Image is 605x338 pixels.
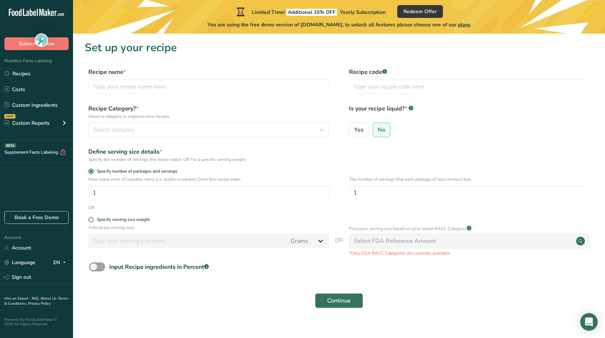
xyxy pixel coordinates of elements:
label: Recipe Category? [88,104,329,120]
a: Book a Free Demo [4,211,69,224]
a: Terms & Conditions . [4,296,68,306]
p: Select a category to organize your recipes [88,113,329,120]
span: Redeem Offer [403,8,437,15]
div: EN [53,258,69,267]
span: Continue [327,296,351,305]
div: Limited Time! [235,7,386,16]
a: Hire an Expert . [4,296,30,301]
div: BETA [5,143,16,148]
span: plans [458,21,471,28]
a: FAQ . [32,296,41,301]
input: Type your recipe code here [349,79,590,94]
span: OR [335,236,343,256]
p: The number of servings that each package of your product has. [349,176,590,183]
input: Type your recipe name here [88,79,329,94]
div: Powered By FoodLabelMaker © 2025 All Rights Reserved [4,318,69,326]
p: Add recipe serving size. [88,224,329,231]
div: Custom Reports [4,119,50,127]
button: Select category [88,123,329,137]
p: Find your serving size based on your recipe RACC Category [349,225,465,232]
div: Open Intercom Messenger [580,313,598,331]
button: Continue [315,293,363,308]
span: No [378,126,385,134]
span: Yearly Subscription [340,9,386,16]
label: Recipe name [88,68,329,76]
div: Specify the number of servings the recipe makes OR Fix a specific serving weight [88,156,329,163]
span: Additional 15% OFF [286,9,337,16]
div: Specify serving size weight [97,217,150,222]
span: Specify number of packages and servings [94,169,177,174]
p: *Only FDA RACC Categories are currently available [349,250,590,256]
a: Language [4,256,35,269]
button: Redeem Offer [397,5,443,18]
span: Select category [93,125,134,134]
label: Is your recipe liquid? [349,104,590,120]
div: OR [88,204,95,211]
span: You are using the free demo version of [DOMAIN_NAME], to unlock all features please choose one of... [207,21,471,29]
a: Privacy Policy [28,301,51,306]
div: NEW [4,114,15,119]
h1: Set up your recipe [85,40,593,56]
span: Subscribe Now [19,40,54,48]
div: Input Recipe ingredients in Percent [109,263,209,271]
span: Yes [354,126,364,134]
button: Subscribe Now [4,37,69,50]
label: Recipe code [349,68,590,76]
div: Select FDA Reference Amount [354,237,436,245]
p: How many units of sealable items (i.e. bottle or packet) Does this recipe make. [88,176,329,183]
input: Type your serving size here [88,234,286,248]
a: About Us . [41,296,58,301]
div: Define serving size details [88,147,329,156]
